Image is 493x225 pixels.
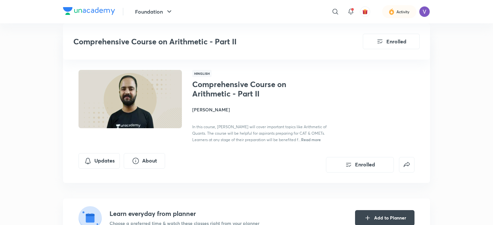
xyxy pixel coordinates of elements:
[301,137,321,142] span: Read more
[79,153,120,169] button: Updates
[110,209,259,219] h4: Learn everyday from planner
[399,157,414,173] button: false
[362,9,368,15] img: avatar
[63,7,115,15] img: Company Logo
[78,69,183,129] img: Thumbnail
[124,153,165,169] button: About
[192,80,298,98] h1: Comprehensive Course on Arithmetic - Part II
[326,157,394,173] button: Enrolled
[389,8,394,16] img: activity
[131,5,177,18] button: Foundation
[192,124,327,142] span: In this course, [PERSON_NAME] will cover important topics like Arithmetic of Quants. The course w...
[73,37,326,46] h3: Comprehensive Course on Arithmetic - Part II
[363,34,420,49] button: Enrolled
[192,70,212,77] span: Hinglish
[419,6,430,17] img: Vatsal Kanodia
[63,7,115,17] a: Company Logo
[360,6,370,17] button: avatar
[192,106,337,113] h4: [PERSON_NAME]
